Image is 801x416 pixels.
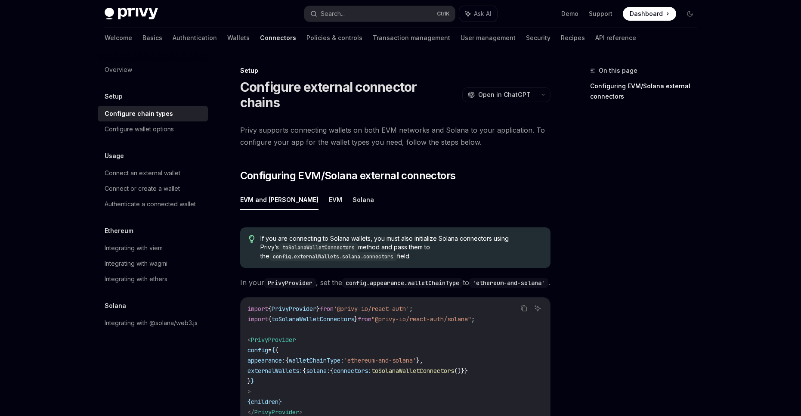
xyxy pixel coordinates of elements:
[371,367,454,375] span: toSolanaWalletConnectors
[105,8,158,20] img: dark logo
[269,252,397,261] code: config.externalWallets.solana.connectors
[303,367,306,375] span: {
[416,357,423,364] span: },
[469,278,548,288] code: 'ethereum-and-solana'
[142,28,162,48] a: Basics
[344,357,416,364] span: 'ethereum-and-solana'
[105,183,180,194] div: Connect or create a wallet
[105,91,123,102] h5: Setup
[518,303,529,314] button: Copy the contents from the code block
[306,28,362,48] a: Policies & controls
[304,6,455,22] button: Search...CtrlK
[260,234,541,261] span: If you are connecting to Solana wallets, you must also initialize Solana connectors using Privy’s...
[532,303,543,314] button: Ask AI
[247,346,268,354] span: config
[240,169,456,183] span: Configuring EVM/Solana external connectors
[623,7,676,21] a: Dashboard
[264,278,316,288] code: PrivyProvider
[268,315,272,323] span: {
[299,408,303,416] span: >
[329,189,342,210] button: EVM
[254,408,299,416] span: PrivyProvider
[105,274,167,284] div: Integrating with ethers
[240,189,319,210] button: EVM and [PERSON_NAME]
[105,28,132,48] a: Welcome
[227,28,250,48] a: Wallets
[98,106,208,121] a: Configure chain types
[105,243,163,253] div: Integrating with viem
[590,79,704,103] a: Configuring EVM/Solana external connectors
[334,305,409,313] span: '@privy-io/react-auth'
[272,346,275,354] span: {
[105,65,132,75] div: Overview
[561,28,585,48] a: Recipes
[98,165,208,181] a: Connect an external wallet
[437,10,450,17] span: Ctrl K
[321,9,345,19] div: Search...
[454,367,468,375] span: ()}}
[98,256,208,271] a: Integrating with wagmi
[526,28,550,48] a: Security
[373,28,450,48] a: Transaction management
[105,226,133,236] h5: Ethereum
[105,258,167,269] div: Integrating with wagmi
[289,357,344,364] span: walletChainType:
[561,9,578,18] a: Demo
[105,168,180,178] div: Connect an external wallet
[478,90,531,99] span: Open in ChatGPT
[105,109,173,119] div: Configure chain types
[247,315,268,323] span: import
[247,367,303,375] span: externalWallets:
[268,346,272,354] span: =
[462,87,536,102] button: Open in ChatGPT
[98,271,208,287] a: Integrating with ethers
[98,240,208,256] a: Integrating with viem
[278,398,282,406] span: }
[306,367,330,375] span: solana:
[354,315,358,323] span: }
[251,377,254,385] span: }
[279,243,358,252] code: toSolanaWalletConnectors
[247,336,251,344] span: <
[272,315,354,323] span: toSolanaWalletConnectors
[589,9,612,18] a: Support
[247,305,268,313] span: import
[105,301,126,311] h5: Solana
[595,28,636,48] a: API reference
[251,336,296,344] span: PrivyProvider
[251,398,278,406] span: children
[342,278,463,288] code: config.appearance.walletChainType
[683,7,697,21] button: Toggle dark mode
[105,151,124,161] h5: Usage
[260,28,296,48] a: Connectors
[173,28,217,48] a: Authentication
[330,367,334,375] span: {
[316,305,320,313] span: }
[247,357,285,364] span: appearance:
[272,305,316,313] span: PrivyProvider
[358,315,371,323] span: from
[240,66,550,75] div: Setup
[268,305,272,313] span: {
[240,276,550,289] span: In your , set the to .
[98,62,208,78] a: Overview
[240,124,550,148] span: Privy supports connecting wallets on both EVM networks and Solana to your application. To configu...
[474,9,491,18] span: Ask AI
[98,121,208,137] a: Configure wallet options
[461,28,516,48] a: User management
[630,9,663,18] span: Dashboard
[353,189,374,210] button: Solana
[247,388,251,395] span: >
[240,79,459,110] h1: Configure external connector chains
[105,199,196,209] div: Authenticate a connected wallet
[98,315,208,331] a: Integrating with @solana/web3.js
[105,318,198,328] div: Integrating with @solana/web3.js
[471,315,475,323] span: ;
[320,305,334,313] span: from
[371,315,471,323] span: "@privy-io/react-auth/solana"
[105,124,174,134] div: Configure wallet options
[275,346,278,354] span: {
[247,377,251,385] span: }
[247,398,251,406] span: {
[249,235,255,243] svg: Tip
